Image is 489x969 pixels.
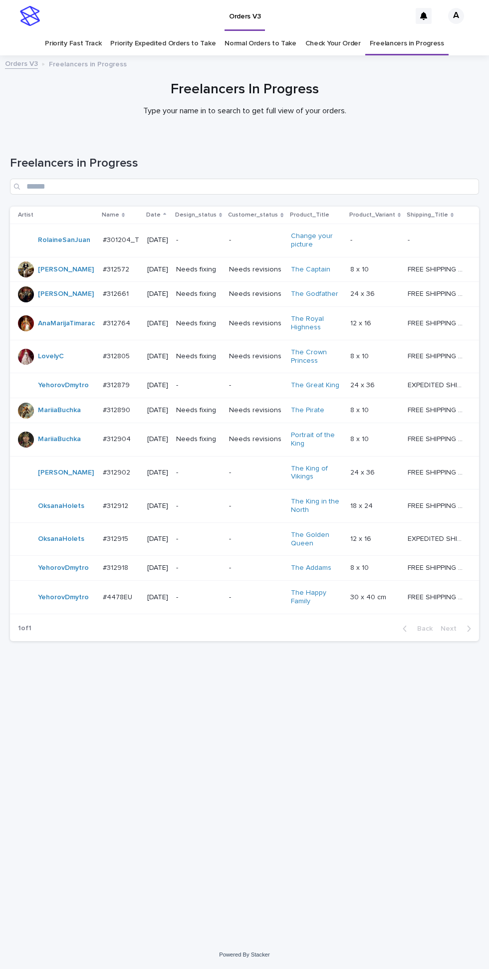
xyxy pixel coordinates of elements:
a: OksanaHolets [38,535,84,543]
p: - [229,535,282,543]
p: Product_Title [290,210,329,221]
p: - [176,502,221,510]
p: [DATE] [147,381,168,390]
tr: MariiaBuchka #312890#312890 [DATE]Needs fixingNeeds revisionsThe Pirate 8 x 108 x 10 FREE SHIPPIN... [10,398,479,423]
a: Priority Fast Track [45,32,101,55]
p: Needs fixing [176,352,221,361]
p: [DATE] [147,502,168,510]
p: - [350,234,354,244]
p: #312918 [103,562,130,572]
p: Needs fixing [176,319,221,328]
a: MariiaBuchka [38,406,81,415]
p: [DATE] [147,290,168,298]
p: #312572 [103,263,131,274]
p: FREE SHIPPING - preview in 1-2 business days, after your approval delivery will take 5-10 b.d. [408,350,465,361]
a: The Crown Princess [291,348,342,365]
p: - [229,502,282,510]
p: [DATE] [147,236,168,244]
a: MariiaBuchka [38,435,81,444]
a: Change your picture [291,232,342,249]
p: - [408,234,412,244]
p: FREE SHIPPING - preview in 1-2 business days, after your approval delivery will take 5-10 b.d. [408,562,465,572]
p: EXPEDITED SHIPPING - preview in 1 business day; delivery up to 5 business days after your approval. [408,533,465,543]
a: RolaineSanJuan [38,236,90,244]
p: #312805 [103,350,132,361]
a: The King of Vikings [291,465,342,482]
p: Needs revisions [229,290,282,298]
tr: OksanaHolets #312915#312915 [DATE]--The Golden Queen 12 x 1612 x 16 EXPEDITED SHIPPING - preview ... [10,522,479,556]
a: The King in the North [291,497,342,514]
p: - [229,381,282,390]
img: stacker-logo-s-only.png [20,6,40,26]
p: Needs revisions [229,406,282,415]
p: - [229,236,282,244]
p: - [176,469,221,477]
p: - [176,593,221,602]
p: #312902 [103,467,132,477]
p: #312879 [103,379,132,390]
a: The Godfather [291,290,338,298]
p: FREE SHIPPING - preview in 1-2 business days, after your approval delivery will take 6-10 busines... [408,591,465,602]
a: [PERSON_NAME] [38,265,94,274]
p: 12 x 16 [350,533,373,543]
tr: MariiaBuchka #312904#312904 [DATE]Needs fixingNeeds revisionsPortrait of the King 8 x 108 x 10 FR... [10,423,479,456]
p: #312661 [103,288,131,298]
tr: RolaineSanJuan #301204_T#301204_T [DATE]--Change your picture -- -- [10,224,479,257]
a: Orders V3 [5,57,38,69]
tr: OksanaHolets #312912#312912 [DATE]--The King in the North 18 x 2418 x 24 FREE SHIPPING - preview ... [10,489,479,523]
p: FREE SHIPPING - preview in 1-2 business days, after your approval delivery will take 5-10 b.d. [408,404,465,415]
p: Freelancers in Progress [49,58,127,69]
p: 12 x 16 [350,317,373,328]
p: FREE SHIPPING - preview in 1-2 business days, after your approval delivery will take 5-10 b.d. [408,263,465,274]
a: Check Your Order [305,32,361,55]
p: Date [146,210,161,221]
p: EXPEDITED SHIPPING - preview in 1 business day; delivery up to 5 business days after your approval. [408,379,465,390]
span: Back [411,625,433,632]
p: Needs revisions [229,265,282,274]
a: LovelyC [38,352,64,361]
h1: Freelancers in Progress [10,156,479,171]
a: The Captain [291,265,330,274]
tr: AnaMarijaTimarac #312764#312764 [DATE]Needs fixingNeeds revisionsThe Royal Highness 12 x 1612 x 1... [10,307,479,340]
a: Priority Expedited Orders to Take [110,32,216,55]
p: - [176,236,221,244]
p: FREE SHIPPING - preview in 1-2 business days, after your approval delivery will take 5-10 b.d. [408,288,465,298]
a: The Great King [291,381,339,390]
p: Product_Variant [349,210,395,221]
p: 24 x 36 [350,467,377,477]
p: Customer_status [228,210,278,221]
p: Type your name in to search to get full view of your orders. [45,106,444,116]
button: Back [395,624,437,633]
p: Needs revisions [229,319,282,328]
p: - [229,564,282,572]
a: YehorovDmytro [38,381,89,390]
h1: Freelancers In Progress [10,81,479,98]
p: [DATE] [147,469,168,477]
tr: [PERSON_NAME] #312661#312661 [DATE]Needs fixingNeeds revisionsThe Godfather 24 x 3624 x 36 FREE S... [10,282,479,307]
p: 8 x 10 [350,433,371,444]
span: Next [441,625,463,632]
p: 18 x 24 [350,500,375,510]
a: The Happy Family [291,589,342,606]
tr: YehorovDmytro #4478EU#4478EU [DATE]--The Happy Family 30 x 40 cm30 x 40 cm FREE SHIPPING - previe... [10,581,479,614]
div: Search [10,179,479,195]
a: OksanaHolets [38,502,84,510]
tr: [PERSON_NAME] #312572#312572 [DATE]Needs fixingNeeds revisionsThe Captain 8 x 108 x 10 FREE SHIPP... [10,257,479,282]
p: #4478EU [103,591,134,602]
tr: YehorovDmytro #312918#312918 [DATE]--The Addams 8 x 108 x 10 FREE SHIPPING - preview in 1-2 busin... [10,556,479,581]
p: #312890 [103,404,132,415]
p: Needs revisions [229,352,282,361]
p: Needs fixing [176,406,221,415]
p: 24 x 36 [350,288,377,298]
p: [DATE] [147,265,168,274]
p: Design_status [175,210,217,221]
p: 8 x 10 [350,350,371,361]
p: Needs fixing [176,290,221,298]
a: YehorovDmytro [38,564,89,572]
tr: LovelyC #312805#312805 [DATE]Needs fixingNeeds revisionsThe Crown Princess 8 x 108 x 10 FREE SHIP... [10,340,479,373]
p: Needs fixing [176,435,221,444]
p: Needs revisions [229,435,282,444]
p: 8 x 10 [350,263,371,274]
p: [DATE] [147,564,168,572]
a: [PERSON_NAME] [38,290,94,298]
